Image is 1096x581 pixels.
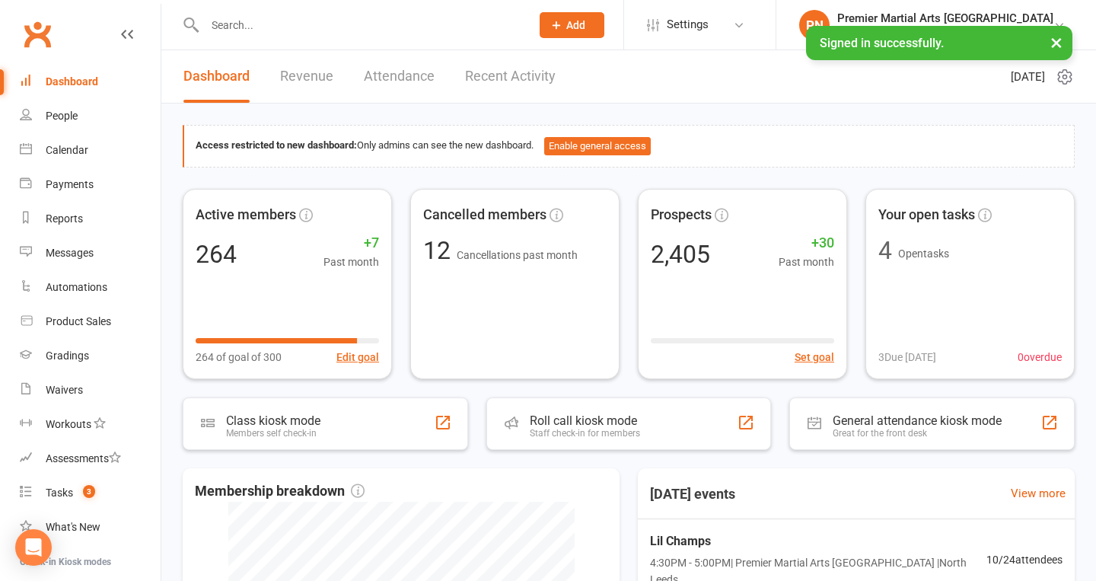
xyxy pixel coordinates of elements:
div: Gradings [46,350,89,362]
span: Past month [779,254,834,270]
div: 2,405 [651,242,710,267]
div: Calendar [46,144,88,156]
a: Tasks 3 [20,476,161,510]
a: Dashboard [183,50,250,103]
div: Payments [46,178,94,190]
a: What's New [20,510,161,544]
span: Active members [196,204,296,226]
span: 0 overdue [1018,349,1062,366]
div: What's New [46,521,100,533]
a: Payments [20,168,161,202]
a: Waivers [20,373,161,407]
div: 4 [878,238,892,263]
div: Dashboard [46,75,98,88]
span: 264 of goal of 300 [196,349,282,366]
span: Add [566,19,585,31]
span: 12 [423,236,457,265]
div: Premier Martial Arts [GEOGRAPHIC_DATA] [837,25,1053,39]
span: Cancellations past month [457,249,578,261]
a: Automations [20,270,161,305]
div: Staff check-in for members [530,428,640,439]
div: Great for the front desk [833,428,1002,439]
span: Settings [667,8,709,42]
div: Premier Martial Arts [GEOGRAPHIC_DATA] [837,11,1053,25]
div: Tasks [46,487,73,499]
div: Open Intercom Messenger [15,529,52,566]
input: Search... [200,14,520,36]
button: Enable general access [544,137,651,155]
div: 264 [196,242,237,267]
span: 3 [83,485,95,498]
span: Your open tasks [878,204,975,226]
button: × [1043,26,1070,59]
span: +7 [323,232,379,254]
a: Assessments [20,442,161,476]
div: Assessments [46,452,121,464]
a: Recent Activity [465,50,556,103]
h3: [DATE] events [638,480,747,508]
strong: Access restricted to new dashboard: [196,139,357,151]
button: Add [540,12,604,38]
a: Attendance [364,50,435,103]
a: Gradings [20,339,161,373]
a: Dashboard [20,65,161,99]
a: Calendar [20,133,161,168]
a: Reports [20,202,161,236]
a: Workouts [20,407,161,442]
div: Reports [46,212,83,225]
div: General attendance kiosk mode [833,413,1002,428]
div: Automations [46,281,107,293]
span: Signed in successfully. [820,36,944,50]
span: Prospects [651,204,712,226]
div: Waivers [46,384,83,396]
div: People [46,110,78,122]
span: Cancelled members [423,204,546,226]
span: Open tasks [898,247,949,260]
div: Members self check-in [226,428,320,439]
button: Edit goal [336,349,379,366]
span: +30 [779,232,834,254]
div: Product Sales [46,315,111,327]
span: [DATE] [1011,68,1045,86]
a: View more [1011,484,1066,503]
a: Clubworx [18,15,56,53]
div: Only admins can see the new dashboard. [196,137,1063,155]
div: Roll call kiosk mode [530,413,640,428]
span: Membership breakdown [195,480,365,503]
div: Class kiosk mode [226,413,320,428]
a: Product Sales [20,305,161,339]
button: Set goal [795,349,834,366]
span: Past month [323,254,379,270]
span: 10 / 24 attendees [986,551,1063,568]
a: Messages [20,236,161,270]
div: PN [799,10,830,40]
span: Lil Champs [650,532,986,551]
div: Messages [46,247,94,259]
a: People [20,99,161,133]
div: Workouts [46,418,91,430]
a: Revenue [280,50,333,103]
span: 3 Due [DATE] [878,349,936,366]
